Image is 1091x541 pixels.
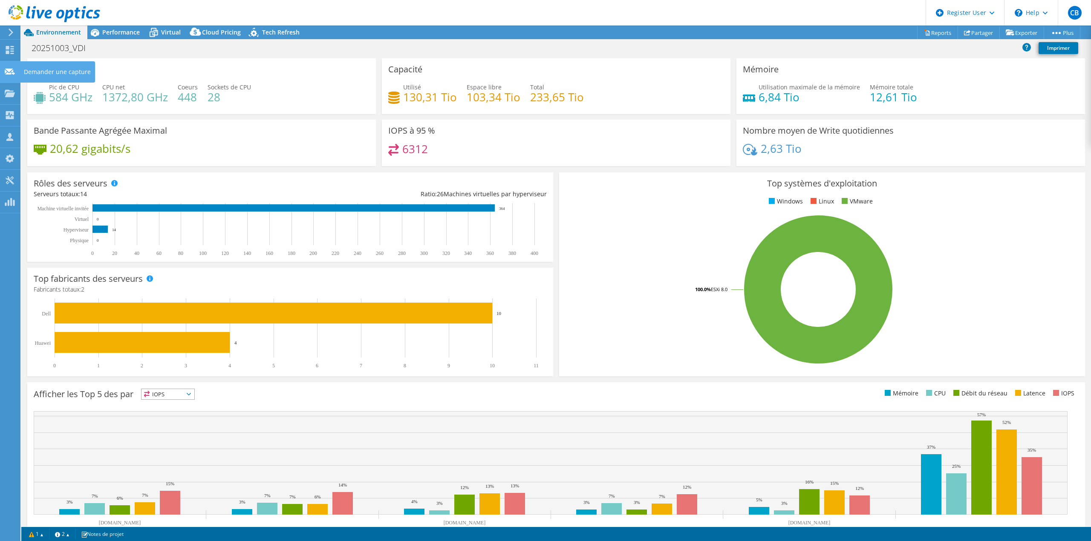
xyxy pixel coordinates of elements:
[508,250,516,256] text: 380
[808,197,834,206] li: Linux
[485,484,494,489] text: 13%
[1015,9,1022,17] svg: \n
[178,250,183,256] text: 80
[92,493,98,498] text: 7%
[743,65,779,74] h3: Mémoire
[20,61,95,83] div: Demander une capture
[35,340,51,346] text: Huawei
[977,412,986,417] text: 57%
[952,464,961,469] text: 25%
[467,83,502,91] span: Espace libre
[288,250,295,256] text: 180
[354,250,361,256] text: 240
[609,493,615,498] text: 7%
[855,486,864,491] text: 12%
[102,92,168,102] h4: 1372,80 GHz
[566,179,1079,188] h3: Top systèmes d'exploitation
[360,363,362,369] text: 7
[711,286,727,292] tspan: ESXi 8.0
[530,92,584,102] h4: 233,65 Tio
[34,274,143,283] h3: Top fabricants des serveurs
[156,250,162,256] text: 60
[34,126,167,135] h3: Bande Passante Agrégée Maximal
[332,250,339,256] text: 220
[442,250,450,256] text: 320
[50,144,130,153] h4: 20,62 gigabits/s
[958,26,1000,39] a: Partager
[496,311,502,316] text: 10
[234,340,237,345] text: 4
[870,92,917,102] h4: 12,61 Tio
[403,83,421,91] span: Utilisé
[460,485,469,490] text: 12%
[102,28,140,36] span: Performance
[23,529,49,539] a: 1
[805,479,814,484] text: 16%
[97,238,99,243] text: 0
[75,529,130,539] a: Notes de projet
[239,499,245,504] text: 3%
[917,26,958,39] a: Reports
[289,494,296,499] text: 7%
[290,189,547,199] div: Ratio: Machines virtuelles par hyperviseur
[444,520,486,526] text: [DOMAIN_NAME]
[315,494,321,499] text: 6%
[436,501,443,506] text: 3%
[97,217,99,221] text: 0
[1028,447,1036,452] text: 35%
[999,26,1044,39] a: Exporter
[924,389,946,398] li: CPU
[486,250,494,256] text: 360
[36,28,81,36] span: Environnement
[112,228,116,232] text: 14
[767,197,803,206] li: Windows
[447,363,450,369] text: 9
[141,363,143,369] text: 2
[499,206,505,211] text: 364
[34,285,547,294] h4: Fabricants totaux:
[117,495,123,501] text: 6%
[178,83,198,91] span: Coeurs
[388,65,422,74] h3: Capacité
[208,83,251,91] span: Sockets de CPU
[70,238,89,243] text: Physique
[534,363,539,369] text: 11
[759,92,860,102] h4: 6,84 Tio
[49,529,75,539] a: 2
[583,500,590,505] text: 3%
[634,500,640,505] text: 3%
[870,83,913,91] span: Mémoire totale
[112,250,117,256] text: 20
[91,250,94,256] text: 0
[272,363,275,369] text: 5
[683,484,691,489] text: 12%
[228,363,231,369] text: 4
[208,92,251,102] h4: 28
[49,92,92,102] h4: 584 GHz
[1013,389,1045,398] li: Latence
[756,497,762,502] text: 5%
[53,363,56,369] text: 0
[759,83,860,91] span: Utilisation maximale de la mémoire
[166,481,174,486] text: 15%
[316,363,318,369] text: 6
[659,494,665,499] text: 7%
[467,92,520,102] h4: 103,34 Tio
[142,492,148,498] text: 7%
[262,28,300,36] span: Tech Refresh
[134,250,139,256] text: 40
[102,83,125,91] span: CPU net
[830,481,839,486] text: 15%
[927,444,935,449] text: 37%
[264,493,271,498] text: 7%
[840,197,873,206] li: VMware
[37,206,89,212] tspan: Machine virtuelle invitée
[411,499,418,504] text: 4%
[28,43,99,53] h1: 20251003_VDI
[531,250,538,256] text: 400
[376,250,384,256] text: 260
[1044,26,1080,39] a: Plus
[338,482,347,487] text: 14%
[402,144,428,154] h4: 6312
[511,483,519,488] text: 13%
